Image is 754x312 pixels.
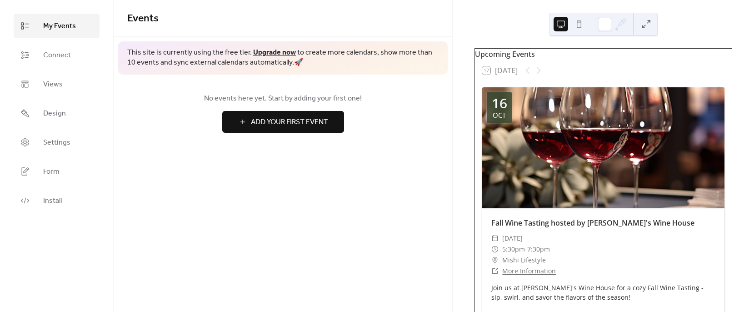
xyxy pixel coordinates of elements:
[127,9,159,29] span: Events
[251,117,328,128] span: Add Your First Event
[43,21,76,32] span: My Events
[14,72,100,96] a: Views
[482,283,724,302] div: Join us at [PERSON_NAME]'s Wine House for a cozy Fall Wine Tasting - sip, swirl, and savor the fl...
[127,48,439,68] span: This site is currently using the free tier. to create more calendars, show more than 10 events an...
[491,266,499,277] div: ​
[527,244,550,255] span: 7:30pm
[222,111,344,133] button: Add Your First Event
[502,233,523,244] span: [DATE]
[491,244,499,255] div: ​
[491,218,694,228] a: Fall Wine Tasting hosted by [PERSON_NAME]'s Wine House
[14,188,100,213] a: Install
[475,49,732,60] div: Upcoming Events
[502,244,525,255] span: 5:30pm
[14,14,100,38] a: My Events
[43,50,71,61] span: Connect
[43,137,70,148] span: Settings
[491,233,499,244] div: ​
[43,79,63,90] span: Views
[253,45,296,60] a: Upgrade now
[502,267,556,275] a: More Information
[127,93,439,104] span: No events here yet. Start by adding your first one!
[492,96,507,110] div: 16
[502,255,546,266] span: Mishi Lifestyle
[43,108,66,119] span: Design
[14,101,100,126] a: Design
[14,130,100,155] a: Settings
[43,196,62,206] span: Install
[14,43,100,67] a: Connect
[491,255,499,266] div: ​
[14,159,100,184] a: Form
[525,244,527,255] span: -
[493,112,506,119] div: Oct
[127,111,439,133] a: Add Your First Event
[43,166,60,177] span: Form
